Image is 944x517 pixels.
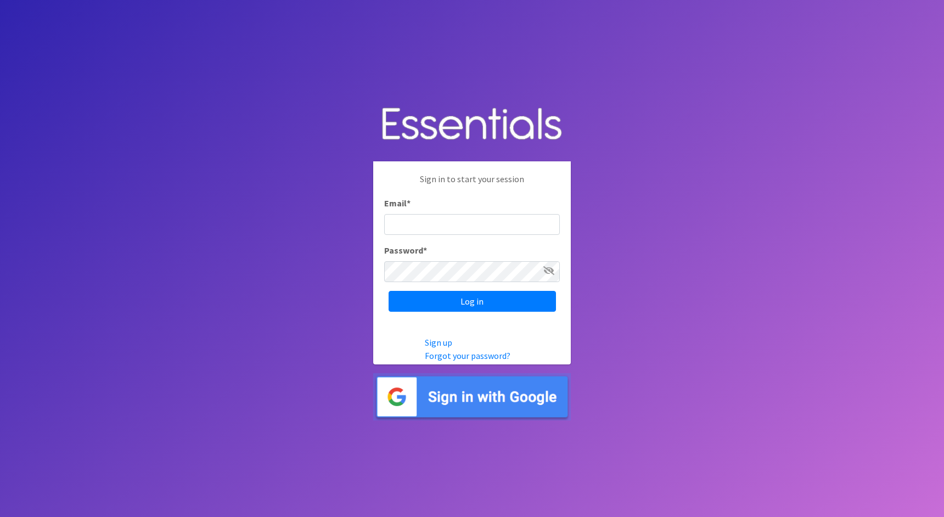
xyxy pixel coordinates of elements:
a: Sign up [425,337,452,348]
abbr: required [423,245,427,256]
label: Email [384,196,411,210]
abbr: required [407,198,411,209]
img: Human Essentials [373,97,571,153]
label: Password [384,244,427,257]
p: Sign in to start your session [384,172,560,196]
img: Sign in with Google [373,373,571,421]
a: Forgot your password? [425,350,510,361]
input: Log in [389,291,556,312]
